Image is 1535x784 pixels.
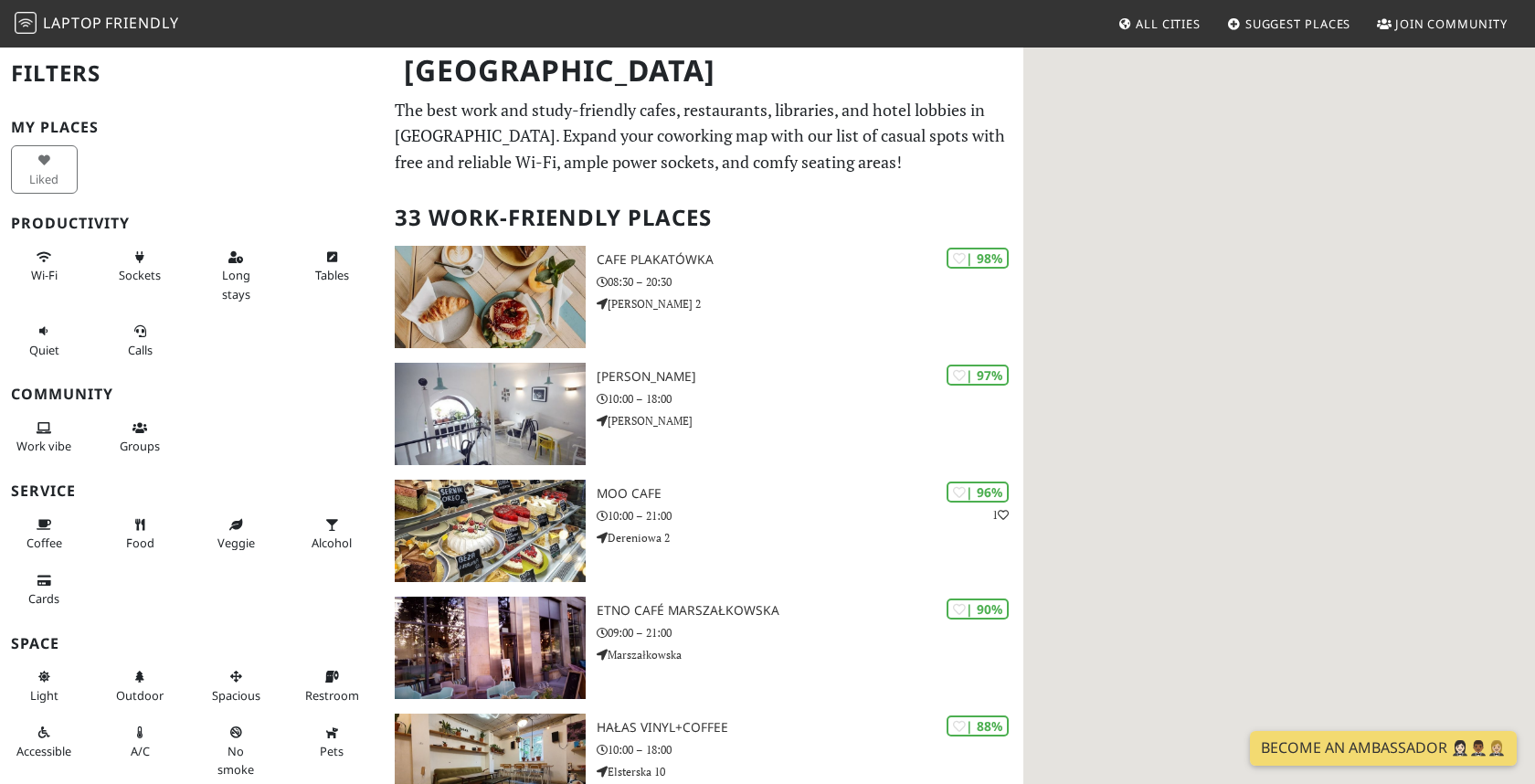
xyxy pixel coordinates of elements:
p: 09:00 – 21:00 [597,624,1023,641]
h2: 33 Work-Friendly Places [395,190,1012,246]
span: Food [126,535,154,551]
a: Cafe Plakatówka | 98% Cafe Plakatówka 08:30 – 20:30 [PERSON_NAME] 2 [384,246,1023,348]
button: Long stays [203,242,270,309]
div: | 96% [947,482,1009,503]
span: Spacious [212,687,260,704]
span: Credit cards [28,590,59,607]
a: Become an Ambassador 🤵🏻‍♀️🤵🏾‍♂️🤵🏼‍♀️ [1250,731,1517,766]
a: All Cities [1110,7,1208,40]
p: 10:00 – 18:00 [597,390,1023,408]
h3: Productivity [11,215,373,232]
button: Spacious [203,662,270,710]
h1: [GEOGRAPHIC_DATA] [389,46,1020,96]
button: Food [107,510,174,558]
img: Nancy Lee [395,363,586,465]
a: Nancy Lee | 97% [PERSON_NAME] 10:00 – 18:00 [PERSON_NAME] [384,363,1023,465]
button: Accessible [11,717,78,766]
a: MOO cafe | 96% 1 MOO cafe 10:00 – 21:00 Dereniowa 2 [384,480,1023,582]
p: [PERSON_NAME] 2 [597,295,1023,313]
a: Suggest Places [1220,7,1359,40]
span: Video/audio calls [128,342,153,358]
h3: [PERSON_NAME] [597,369,1023,385]
span: Veggie [217,535,255,551]
h3: MOO cafe [597,486,1023,502]
button: Cards [11,566,78,614]
button: Work vibe [11,413,78,461]
button: Veggie [203,510,270,558]
div: | 88% [947,715,1009,736]
span: Power sockets [119,267,161,283]
span: Restroom [305,687,359,704]
button: Wi-Fi [11,242,78,291]
button: Tables [299,242,365,291]
button: Groups [107,413,174,461]
span: Long stays [222,267,250,302]
span: Coffee [26,535,62,551]
span: Quiet [29,342,59,358]
button: Outdoor [107,662,174,710]
img: LaptopFriendly [15,12,37,34]
button: Sockets [107,242,174,291]
button: A/C [107,717,174,766]
button: No smoke [203,717,270,784]
h3: Etno Café Marszałkowska [597,603,1023,619]
span: Accessible [16,743,71,759]
div: | 90% [947,599,1009,620]
h3: Space [11,635,373,652]
a: Join Community [1370,7,1515,40]
img: Cafe Plakatówka [395,246,586,348]
h3: Community [11,386,373,403]
span: Outdoor area [116,687,164,704]
p: Elsterska 10 [597,763,1023,780]
span: Smoke free [217,743,254,778]
p: 10:00 – 18:00 [597,741,1023,758]
a: Etno Café Marszałkowska | 90% Etno Café Marszałkowska 09:00 – 21:00 Marszałkowska [384,597,1023,699]
button: Alcohol [299,510,365,558]
button: Quiet [11,316,78,365]
span: Join Community [1395,16,1508,32]
p: The best work and study-friendly cafes, restaurants, libraries, and hotel lobbies in [GEOGRAPHIC_... [395,97,1012,175]
span: Pet friendly [320,743,344,759]
span: Suggest Places [1245,16,1351,32]
p: 08:30 – 20:30 [597,273,1023,291]
button: Restroom [299,662,365,710]
h2: Filters [11,46,373,101]
span: Friendly [105,13,178,33]
img: MOO cafe [395,480,586,582]
p: 10:00 – 21:00 [597,507,1023,524]
span: Natural light [30,687,58,704]
h3: Cafe Plakatówka [597,252,1023,268]
span: Stable Wi-Fi [31,267,58,283]
button: Pets [299,717,365,766]
span: People working [16,438,71,454]
span: Work-friendly tables [315,267,349,283]
a: LaptopFriendly LaptopFriendly [15,8,179,40]
button: Coffee [11,510,78,558]
img: Etno Café Marszałkowska [395,597,586,699]
span: Laptop [43,13,102,33]
span: Group tables [120,438,160,454]
p: 1 [992,506,1009,524]
div: | 97% [947,365,1009,386]
span: All Cities [1136,16,1201,32]
h3: My Places [11,119,373,136]
h3: HAŁAS Vinyl+Coffee [597,720,1023,736]
span: Alcohol [312,535,352,551]
p: Dereniowa 2 [597,529,1023,546]
button: Light [11,662,78,710]
span: Air conditioned [131,743,150,759]
div: | 98% [947,248,1009,269]
h3: Service [11,482,373,500]
p: [PERSON_NAME] [597,412,1023,429]
button: Calls [107,316,174,365]
p: Marszałkowska [597,646,1023,663]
